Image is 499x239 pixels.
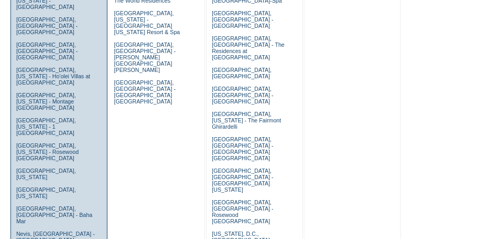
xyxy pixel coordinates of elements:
a: [GEOGRAPHIC_DATA], [GEOGRAPHIC_DATA] - [GEOGRAPHIC_DATA] [212,10,273,29]
a: [GEOGRAPHIC_DATA], [GEOGRAPHIC_DATA] - The Residences at [GEOGRAPHIC_DATA] [212,35,285,60]
a: [GEOGRAPHIC_DATA], [US_STATE] [16,168,76,180]
a: [GEOGRAPHIC_DATA], [US_STATE] - Ho'olei Villas at [GEOGRAPHIC_DATA] [16,67,90,86]
a: [GEOGRAPHIC_DATA], [GEOGRAPHIC_DATA] - [GEOGRAPHIC_DATA] [16,41,78,60]
a: [GEOGRAPHIC_DATA], [US_STATE] - Montage [GEOGRAPHIC_DATA] [16,92,76,111]
a: [GEOGRAPHIC_DATA], [US_STATE] [16,186,76,199]
a: [GEOGRAPHIC_DATA], [US_STATE] - The Fairmont Ghirardelli [212,111,281,130]
a: [GEOGRAPHIC_DATA], [GEOGRAPHIC_DATA] - [GEOGRAPHIC_DATA] [16,16,78,35]
a: [GEOGRAPHIC_DATA], [GEOGRAPHIC_DATA] - [GEOGRAPHIC_DATA] [GEOGRAPHIC_DATA] [114,79,176,105]
a: [GEOGRAPHIC_DATA], [GEOGRAPHIC_DATA] - [PERSON_NAME][GEOGRAPHIC_DATA][PERSON_NAME] [114,41,176,73]
a: [GEOGRAPHIC_DATA], [US_STATE] - 1 [GEOGRAPHIC_DATA] [16,117,76,136]
a: [GEOGRAPHIC_DATA], [GEOGRAPHIC_DATA] - Baha Mar [16,205,92,224]
a: [GEOGRAPHIC_DATA], [GEOGRAPHIC_DATA] - [GEOGRAPHIC_DATA] [GEOGRAPHIC_DATA] [212,136,273,161]
a: [GEOGRAPHIC_DATA], [GEOGRAPHIC_DATA] - Rosewood [GEOGRAPHIC_DATA] [212,199,273,224]
a: [GEOGRAPHIC_DATA], [GEOGRAPHIC_DATA] - [GEOGRAPHIC_DATA] [US_STATE] [212,168,273,193]
a: [GEOGRAPHIC_DATA], [GEOGRAPHIC_DATA] [212,67,272,79]
a: [GEOGRAPHIC_DATA], [US_STATE] - Rosewood [GEOGRAPHIC_DATA] [16,142,79,161]
a: [GEOGRAPHIC_DATA], [US_STATE] - [GEOGRAPHIC_DATA] [US_STATE] Resort & Spa [114,10,180,35]
a: [GEOGRAPHIC_DATA], [GEOGRAPHIC_DATA] - [GEOGRAPHIC_DATA] [212,86,273,105]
